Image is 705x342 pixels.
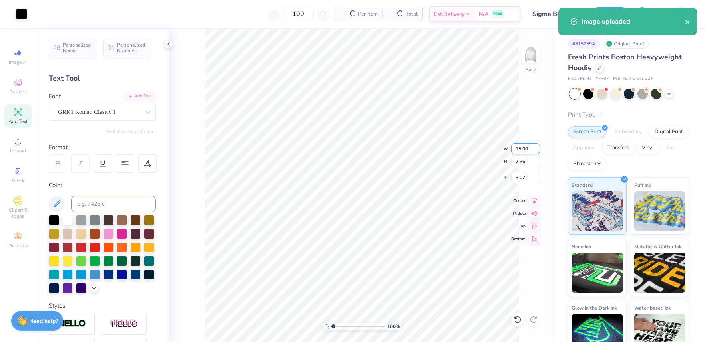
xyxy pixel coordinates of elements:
[49,73,156,84] div: Text Tool
[634,191,686,231] img: Puff Ink
[12,177,24,184] span: Greek
[283,7,314,21] input: – –
[63,42,91,53] span: Personalized Names
[49,92,61,101] label: Font
[613,75,653,82] span: Minimum Order: 12 +
[568,126,607,138] div: Screen Print
[9,89,27,95] span: Designs
[49,301,156,310] div: Styles
[124,92,156,101] div: Add Font
[568,110,689,119] div: Print Type
[49,143,157,152] div: Format
[493,11,502,17] span: FREE
[526,66,536,73] div: Back
[49,181,156,190] div: Color
[604,39,649,49] div: Original Proof
[526,6,585,22] input: Untitled Design
[637,142,659,154] div: Vinyl
[511,236,526,242] span: Bottom
[572,242,591,251] span: Neon Ink
[406,10,418,18] span: Total
[8,118,28,125] span: Add Text
[685,17,691,26] button: close
[10,148,26,154] span: Upload
[523,46,539,62] img: Back
[568,75,591,82] span: Fresh Prints
[511,211,526,216] span: Middle
[8,243,28,249] span: Decorate
[29,317,58,325] strong: Need help?
[602,142,634,154] div: Transfers
[434,10,464,18] span: Est. Delivery
[71,196,156,212] input: e.g. 7428 c
[511,223,526,229] span: Top
[568,39,600,49] div: # 515259A
[568,158,607,170] div: Rhinestones
[649,126,688,138] div: Digital Print
[609,126,647,138] div: Embroidery
[634,304,671,312] span: Water based Ink
[582,17,685,26] div: Image uploaded
[568,142,600,154] div: Applique
[572,304,617,312] span: Glow in the Dark Ink
[661,142,680,154] div: Foil
[9,59,28,65] span: Image AI
[595,75,609,82] span: # FP87
[634,253,686,293] img: Metallic & Glitter Ink
[479,10,488,18] span: N/A
[572,253,623,293] img: Neon Ink
[358,10,378,18] span: Per Item
[634,181,651,189] span: Puff Ink
[572,191,623,231] img: Standard
[4,207,32,219] span: Clipart & logos
[117,42,145,53] span: Personalized Numbers
[58,319,86,328] img: Stroke
[110,319,138,329] img: Shadow
[387,323,400,330] span: 100 %
[568,52,682,73] span: Fresh Prints Boston Heavyweight Hoodie
[634,242,681,251] span: Metallic & Glitter Ink
[511,198,526,204] span: Center
[106,128,156,135] button: Switch to Greek Letters
[572,181,593,189] span: Standard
